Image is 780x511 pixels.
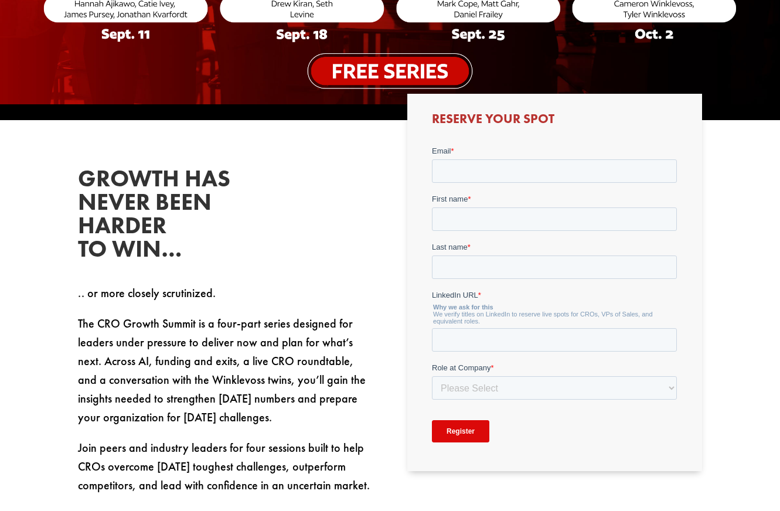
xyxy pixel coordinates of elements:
[78,440,370,493] span: Join peers and industry leaders for four sessions built to help CROs overcome [DATE] toughest cha...
[432,113,677,131] h3: Reserve Your Spot
[78,167,254,267] h2: Growth has never been harder to win…
[78,285,216,301] span: .. or more closely scrutinized.
[432,145,677,452] iframe: Form 0
[78,316,366,425] span: The CRO Growth Summit is a four-part series designed for leaders under pressure to deliver now an...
